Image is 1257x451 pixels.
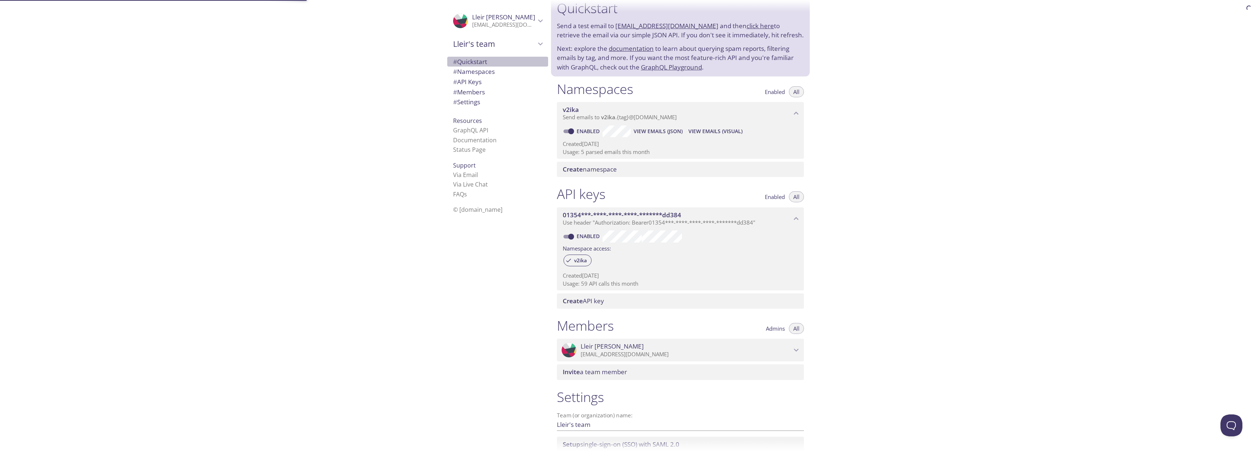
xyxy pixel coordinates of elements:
button: View Emails (Visual) [686,125,745,137]
h1: API keys [557,186,605,202]
span: namespace [563,165,617,173]
span: v2ika [563,105,579,114]
div: Team Settings [447,97,548,107]
div: Create API Key [557,293,804,309]
h1: Namespaces [557,81,633,97]
a: documentation [609,44,654,53]
button: Enabled [760,86,789,97]
span: View Emails (Visual) [688,127,743,136]
a: Via Email [453,171,478,179]
div: Members [447,87,548,97]
p: Created [DATE] [563,140,798,148]
h1: Settings [557,389,804,405]
div: Lleir's team [447,34,548,53]
a: FAQ [453,190,467,198]
p: Created [DATE] [563,272,798,279]
span: Send emails to . {tag} @[DOMAIN_NAME] [563,113,677,121]
a: Enabled [576,128,603,135]
div: Lleir Garcia [557,339,804,361]
span: a team member [563,368,627,376]
span: Settings [453,98,480,106]
div: Create namespace [557,162,804,177]
p: [EMAIL_ADDRESS][DOMAIN_NAME] [581,351,791,358]
span: Lleir's team [453,39,536,49]
div: Lleir Garcia [447,9,548,33]
div: API Keys [447,77,548,87]
p: Send a test email to and then to retrieve the email via our simple JSON API. If you don't see it ... [557,21,804,40]
p: Next: explore the to learn about querying spam reports, filtering emails by tag, and more. If you... [557,44,804,72]
span: # [453,67,457,76]
span: # [453,57,457,66]
div: v2ika namespace [557,102,804,125]
button: All [789,323,804,334]
span: Create [563,297,583,305]
span: # [453,98,457,106]
span: v2ika [601,113,615,121]
span: API Keys [453,78,482,86]
span: View Emails (JSON) [634,127,683,136]
div: Namespaces [447,67,548,77]
label: Team (or organization) name: [557,413,633,418]
span: Support [453,161,476,169]
span: Namespaces [453,67,495,76]
button: Enabled [760,191,789,202]
p: Usage: 5 parsed emails this month [563,148,798,156]
span: Resources [453,117,482,125]
a: Enabled [576,233,603,240]
h1: Members [557,317,614,334]
a: click here [747,22,774,30]
a: Via Live Chat [453,180,488,188]
button: All [789,86,804,97]
div: Quickstart [447,57,548,67]
label: Namespace access: [563,243,611,253]
div: Invite a team member [557,364,804,380]
a: [EMAIL_ADDRESS][DOMAIN_NAME] [615,22,718,30]
button: All [789,191,804,202]
span: # [453,78,457,86]
span: © [DOMAIN_NAME] [453,206,502,214]
span: Lleir [PERSON_NAME] [581,342,644,350]
span: # [453,88,457,96]
p: [EMAIL_ADDRESS][DOMAIN_NAME] [472,21,536,29]
span: Lleir [PERSON_NAME] [472,13,535,21]
span: Create [563,165,583,173]
span: API key [563,297,604,305]
span: s [464,190,467,198]
a: GraphQL API [453,126,488,134]
span: Quickstart [453,57,487,66]
a: GraphQL Playground [641,63,702,71]
span: Members [453,88,485,96]
span: Invite [563,368,580,376]
a: Status Page [453,146,486,154]
button: Admins [762,323,789,334]
button: View Emails (JSON) [631,125,686,137]
span: v2ika [570,257,591,264]
a: Documentation [453,136,497,144]
div: v2ika [563,255,592,266]
p: Usage: 59 API calls this month [563,280,798,287]
iframe: Help Scout Beacon - Open [1220,414,1242,436]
